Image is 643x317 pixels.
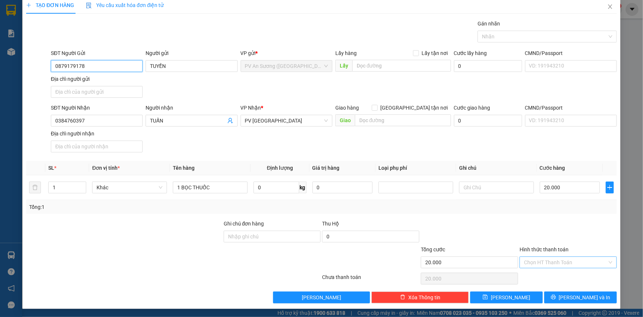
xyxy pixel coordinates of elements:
[607,4,613,10] span: close
[29,203,248,211] div: Tổng: 1
[173,165,195,171] span: Tên hàng
[454,60,522,72] input: Cước lấy hàng
[483,294,488,300] span: save
[48,165,54,171] span: SL
[241,105,261,111] span: VP Nhận
[606,185,614,190] span: plus
[173,182,248,193] input: VD: Bàn, Ghế
[419,49,451,57] span: Lấy tận nơi
[92,165,120,171] span: Đơn vị tính
[525,49,617,57] div: CMND/Passport
[551,294,556,300] span: printer
[491,293,530,302] span: [PERSON_NAME]
[335,50,357,56] span: Lấy hàng
[302,293,341,302] span: [PERSON_NAME]
[51,141,143,152] input: Địa chỉ của người nhận
[421,247,445,252] span: Tổng cước
[371,292,469,303] button: deleteXóa Thông tin
[29,182,41,193] button: delete
[26,2,74,8] span: TẠO ĐƠN HÀNG
[51,75,143,83] div: Địa chỉ người gửi
[540,165,565,171] span: Cước hàng
[146,104,237,112] div: Người nhận
[544,292,617,303] button: printer[PERSON_NAME] và In
[299,182,307,193] span: kg
[456,161,537,175] th: Ghi chú
[97,182,163,193] span: Khác
[51,130,143,138] div: Địa chỉ người nhận
[86,2,164,8] span: Yêu cầu xuất hóa đơn điện tử
[375,161,456,175] th: Loại phụ phí
[559,293,611,302] span: [PERSON_NAME] và In
[227,118,233,124] span: user-add
[525,104,617,112] div: CMND/Passport
[478,21,500,27] label: Gán nhãn
[9,54,117,78] b: GỬI : PV An Sương ([GEOGRAPHIC_DATA])
[335,60,352,72] span: Lấy
[520,247,569,252] label: Hình thức thanh toán
[454,105,490,111] label: Cước giao hàng
[454,50,487,56] label: Cước lấy hàng
[86,3,92,8] img: icon
[312,182,373,193] input: 0
[273,292,370,303] button: [PERSON_NAME]
[9,9,46,46] img: logo.jpg
[224,231,321,242] input: Ghi chú đơn hàng
[322,221,339,227] span: Thu Hộ
[26,3,31,8] span: plus
[352,60,451,72] input: Dọc đường
[459,182,534,193] input: Ghi Chú
[245,61,328,72] span: PV An Sương (Hàng Hóa)
[146,49,237,57] div: Người gửi
[378,104,451,112] span: [GEOGRAPHIC_DATA] tận nơi
[51,86,143,98] input: Địa chỉ của người gửi
[51,49,143,57] div: SĐT Người Gửi
[312,165,340,171] span: Giá trị hàng
[69,27,308,37] li: Hotline: 1900 8153
[245,115,328,126] span: PV Hòa Thành
[408,293,440,302] span: Xóa Thông tin
[241,49,332,57] div: VP gửi
[267,165,293,171] span: Định lượng
[335,114,355,126] span: Giao
[470,292,543,303] button: save[PERSON_NAME]
[69,18,308,27] li: [STREET_ADDRESS][PERSON_NAME]. [GEOGRAPHIC_DATA], Tỉnh [GEOGRAPHIC_DATA]
[400,294,405,300] span: delete
[454,115,522,127] input: Cước giao hàng
[224,221,264,227] label: Ghi chú đơn hàng
[322,273,420,286] div: Chưa thanh toán
[335,105,359,111] span: Giao hàng
[355,114,451,126] input: Dọc đường
[51,104,143,112] div: SĐT Người Nhận
[606,182,614,193] button: plus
